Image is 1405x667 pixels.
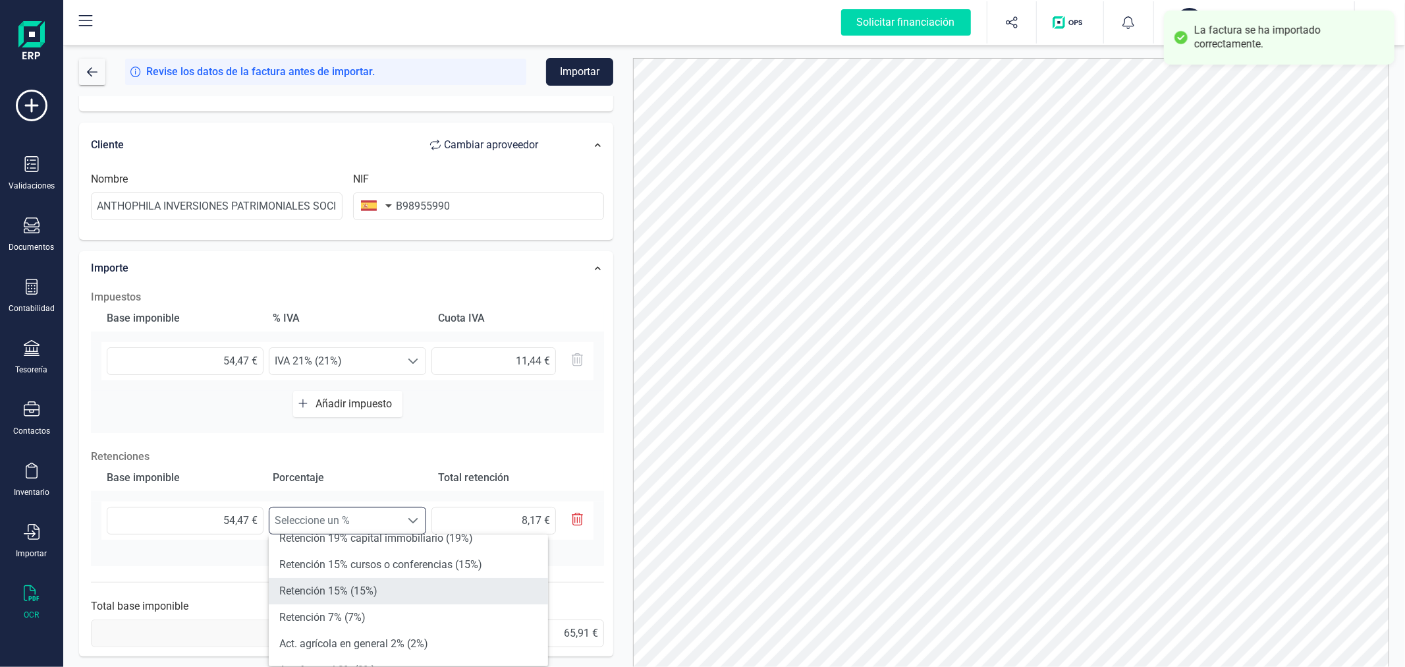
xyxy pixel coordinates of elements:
[1194,24,1385,51] div: La factura se ha importado correctamente.
[269,604,548,631] li: Retención 7% (7%)
[91,598,188,614] label: Total base imponible
[107,507,263,535] input: 0,00 €
[9,181,55,191] div: Validaciones
[433,465,594,491] div: Total retención
[91,289,604,305] h2: Impuestos
[267,305,428,332] div: % IVA
[417,132,551,158] button: Cambiar aproveedor
[269,348,400,374] span: IVA 21% (21%)
[267,465,428,491] div: Porcentaje
[9,303,55,314] div: Contabilidad
[1170,1,1338,43] button: BABARRACA ORYZA SLXEVI MARCH WOLTÉS
[269,552,548,578] li: Retención 15% cursos o conferencias (15%)
[1045,1,1095,43] button: Logo de OPS
[431,347,556,375] input: 0,00 €
[433,305,594,332] div: Cuota IVA
[9,242,55,252] div: Documentos
[91,132,551,158] div: Cliente
[107,347,263,375] input: 0,00 €
[16,364,48,375] div: Tesorería
[269,507,400,534] span: Seleccione un %
[18,21,45,63] img: Logo Finanedi
[1053,16,1088,29] img: Logo de OPS
[269,578,548,604] li: Retención 15% (15%)
[91,171,128,187] label: Nombre
[269,525,548,552] li: Retención 19% capital immobiliario (19%)
[316,397,397,410] span: Añadir impuesto
[1175,8,1204,37] div: BA
[101,305,262,332] div: Base imponible
[101,465,262,491] div: Base imponible
[24,610,40,620] div: OCR
[444,137,538,153] span: Cambiar a proveedor
[353,171,369,187] label: NIF
[91,262,128,274] span: Importe
[269,631,548,657] li: Act. agrícola en general 2% (2%)
[91,449,604,465] p: Retenciones
[825,1,987,43] button: Solicitar financiación
[146,64,375,80] span: Revise los datos de la factura antes de importar.
[293,391,402,417] button: Añadir impuesto
[14,487,49,498] div: Inventario
[431,507,556,535] input: 0,00 €
[546,58,613,86] button: Importar
[13,426,50,436] div: Contactos
[841,9,971,36] div: Solicitar financiación
[16,548,47,559] div: Importar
